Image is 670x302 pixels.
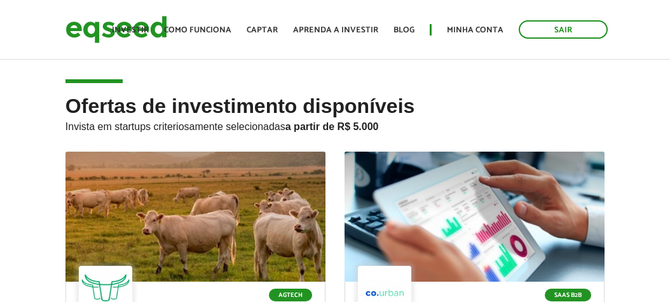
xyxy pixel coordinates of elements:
p: Agtech [269,289,312,301]
p: Invista em startups criteriosamente selecionadas [65,117,605,133]
p: SaaS B2B [545,289,591,301]
img: EqSeed [65,13,167,46]
a: Como funciona [164,26,231,34]
a: Blog [393,26,414,34]
a: Aprenda a investir [293,26,378,34]
a: Investir [112,26,149,34]
a: Sair [519,20,608,39]
a: Minha conta [447,26,503,34]
h2: Ofertas de investimento disponíveis [65,95,605,152]
a: Captar [247,26,278,34]
strong: a partir de R$ 5.000 [285,121,379,132]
